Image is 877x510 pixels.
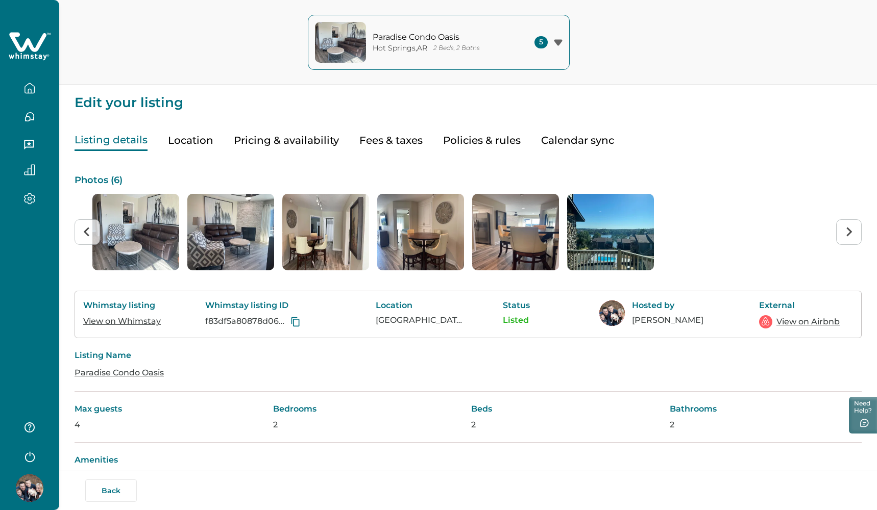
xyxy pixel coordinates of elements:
[168,130,213,151] button: Location
[534,36,548,48] span: 5
[503,300,559,311] p: Status
[632,315,719,325] p: [PERSON_NAME]
[567,194,654,270] li: 6 of 6
[75,130,148,151] button: Listing details
[282,194,369,270] img: list-photos
[433,44,480,52] p: 2 Beds, 2 Baths
[471,420,664,430] p: 2
[670,420,862,430] p: 2
[187,194,274,270] img: list-photos
[234,130,339,151] button: Pricing & availability
[503,315,559,325] p: Listed
[472,194,559,270] li: 5 of 6
[75,175,862,186] p: Photos ( 6 )
[92,194,179,270] li: 1 of 6
[75,368,164,377] a: Paradise Condo Oasis
[205,300,335,311] p: Whimstay listing ID
[359,130,423,151] button: Fees & taxes
[75,350,862,361] p: Listing Name
[377,194,464,270] li: 4 of 6
[282,194,369,270] li: 3 of 6
[373,44,427,53] p: Hot Springs , AR
[541,130,614,151] button: Calendar sync
[471,404,664,414] p: Beds
[376,315,462,325] p: [GEOGRAPHIC_DATA], [GEOGRAPHIC_DATA], [GEOGRAPHIC_DATA]
[776,316,840,328] a: View on Airbnb
[16,474,43,502] img: Whimstay Host
[92,194,179,270] img: list-photos
[836,219,862,245] button: Next slide
[75,455,862,465] p: Amenities
[443,130,521,151] button: Policies & rules
[75,404,267,414] p: Max guests
[376,300,462,311] p: Location
[759,300,841,311] p: External
[187,194,274,270] li: 2 of 6
[315,22,366,63] img: property-cover
[75,85,862,110] p: Edit your listing
[273,404,466,414] p: Bedrooms
[83,316,161,326] a: View on Whimstay
[83,300,165,311] p: Whimstay listing
[670,404,862,414] p: Bathrooms
[75,219,100,245] button: Previous slide
[472,194,559,270] img: list-photos
[308,15,570,70] button: property-coverParadise Condo OasisHot Springs,AR2 Beds, 2 Baths5
[373,32,510,42] p: Paradise Condo Oasis
[75,420,267,430] p: 4
[85,479,137,502] button: Back
[599,300,625,326] img: Whimstay Host
[567,194,654,270] img: list-photos
[273,420,466,430] p: 2
[205,316,288,326] p: f83df5a80878d06e5cb988e0c706755a
[632,300,719,311] p: Hosted by
[377,194,464,270] img: list-photos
